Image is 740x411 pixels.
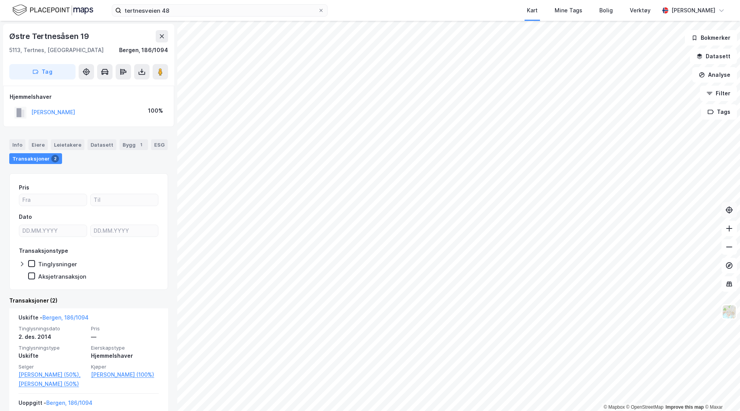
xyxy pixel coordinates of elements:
[701,374,740,411] div: Kontrollprogram for chat
[91,345,159,351] span: Eierskapstype
[51,155,59,162] div: 2
[12,3,93,17] img: logo.f888ab2527a4732fd821a326f86c7f29.svg
[91,370,159,379] a: [PERSON_NAME] (100%)
[19,194,87,206] input: Fra
[87,139,116,150] div: Datasett
[690,49,737,64] button: Datasett
[91,364,159,370] span: Kjøper
[9,139,25,150] div: Info
[18,364,86,370] span: Selger
[19,246,68,255] div: Transaksjonstype
[38,273,86,280] div: Aksjetransaksjon
[722,304,737,319] img: Z
[91,225,158,237] input: DD.MM.YYYY
[626,404,664,410] a: OpenStreetMap
[18,313,89,325] div: Uskifte -
[555,6,582,15] div: Mine Tags
[630,6,651,15] div: Verktøy
[9,296,168,305] div: Transaksjoner (2)
[46,399,92,406] a: Bergen, 186/1094
[18,370,86,379] a: [PERSON_NAME] (50%),
[38,260,77,268] div: Tinglysninger
[18,351,86,360] div: Uskifte
[18,398,92,411] div: Uoppgitt -
[604,404,625,410] a: Mapbox
[18,332,86,342] div: 2. des. 2014
[42,314,89,321] a: Bergen, 186/1094
[685,30,737,46] button: Bokmerker
[692,67,737,83] button: Analyse
[51,139,84,150] div: Leietakere
[527,6,538,15] div: Kart
[19,212,32,222] div: Dato
[119,139,148,150] div: Bygg
[91,325,159,332] span: Pris
[29,139,48,150] div: Eiere
[701,104,737,120] button: Tags
[91,194,158,206] input: Til
[599,6,613,15] div: Bolig
[18,325,86,332] span: Tinglysningsdato
[10,92,168,101] div: Hjemmelshaver
[151,139,168,150] div: ESG
[19,183,29,192] div: Pris
[91,332,159,342] div: —
[18,345,86,351] span: Tinglysningstype
[671,6,715,15] div: [PERSON_NAME]
[9,30,91,42] div: Østre Tertnesåsen 19
[9,46,104,55] div: 5113, Tertnes, [GEOGRAPHIC_DATA]
[9,64,76,79] button: Tag
[700,86,737,101] button: Filter
[701,374,740,411] iframe: Chat Widget
[18,379,86,389] a: [PERSON_NAME] (50%)
[148,106,163,115] div: 100%
[121,5,318,16] input: Søk på adresse, matrikkel, gårdeiere, leietakere eller personer
[666,404,704,410] a: Improve this map
[137,141,145,149] div: 1
[91,351,159,360] div: Hjemmelshaver
[119,46,168,55] div: Bergen, 186/1094
[9,153,62,164] div: Transaksjoner
[19,225,87,237] input: DD.MM.YYYY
